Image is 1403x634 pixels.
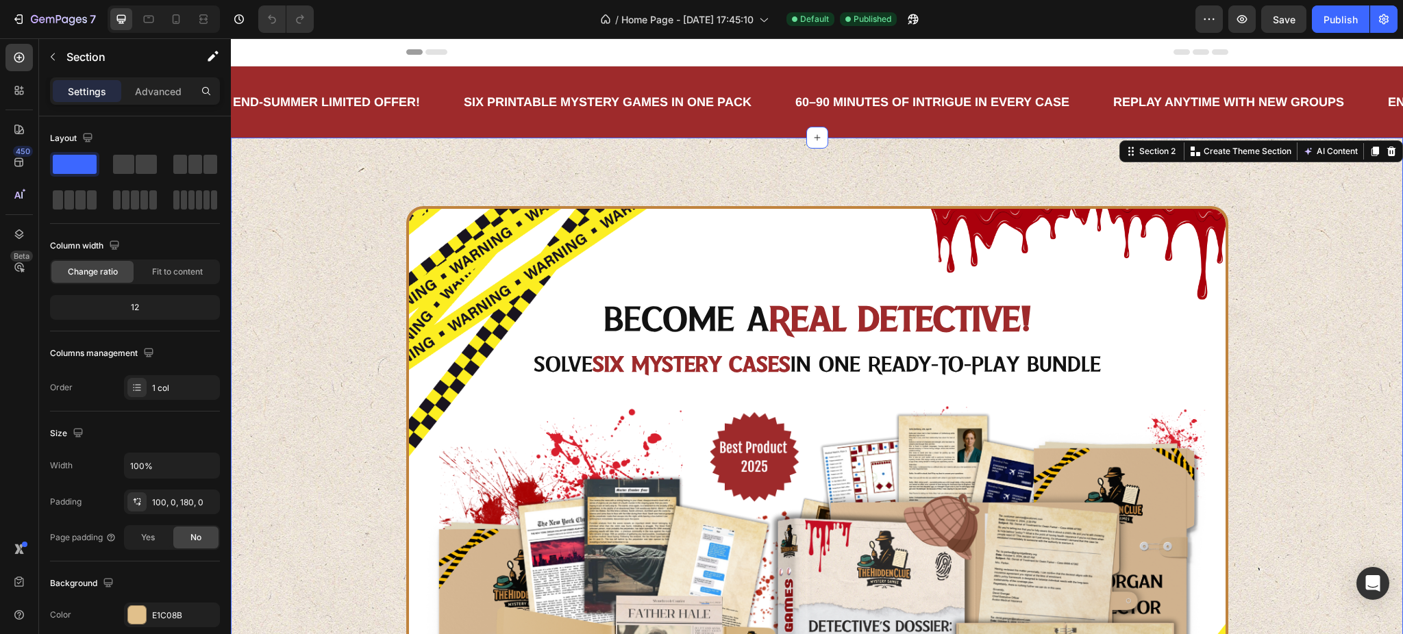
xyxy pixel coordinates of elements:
div: 12 [53,298,217,317]
div: 1 col [152,382,216,394]
div: Background [50,574,116,593]
p: 7 [90,11,96,27]
p: Replay Anytime With New Groups [882,53,1113,75]
p: end-summer limited offer! [1157,53,1344,75]
button: Save [1261,5,1306,33]
div: Open Intercom Messenger [1356,567,1389,600]
p: Advanced [135,84,182,99]
span: Fit to content [152,266,203,278]
div: Section 2 [906,107,947,119]
h2: Become a [195,259,978,309]
div: Width [50,459,73,472]
p: Create Theme Section [973,107,1060,119]
button: AI Content [1069,105,1130,121]
p: 60–90 Minutes of Intrigue in Every Case [564,53,839,75]
h2: Solve in One Ready-To-Play Bundle [195,312,978,344]
span: No [190,531,201,544]
span: Change ratio [68,266,118,278]
p: six Printable Mystery Games in One Pack [233,53,521,75]
div: 100, 0, 180, 0 [152,496,216,509]
div: Column width [50,237,123,255]
div: Columns management [50,344,157,363]
iframe: Design area [231,38,1403,634]
div: Page padding [50,531,116,544]
span: Published [854,13,891,25]
div: Beta [10,251,33,262]
span: Yes [141,531,155,544]
div: 450 [13,146,33,157]
button: Publish [1312,5,1369,33]
button: 7 [5,5,102,33]
span: / [615,12,619,27]
div: E1C08B [152,609,216,622]
div: Padding [50,496,82,508]
strong: Real Detective! [538,268,800,300]
div: Order [50,381,73,394]
p: Settings [68,84,106,99]
span: Default [800,13,829,25]
div: Publish [1324,12,1358,27]
div: Layout [50,129,96,148]
span: Save [1273,14,1295,25]
div: Color [50,609,71,621]
span: Home Page - [DATE] 17:45:10 [621,12,754,27]
p: Section [66,49,179,65]
div: Size [50,424,86,443]
strong: Six Mystery Cases [362,318,560,338]
input: Auto [125,453,219,478]
div: Undo/Redo [258,5,314,33]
